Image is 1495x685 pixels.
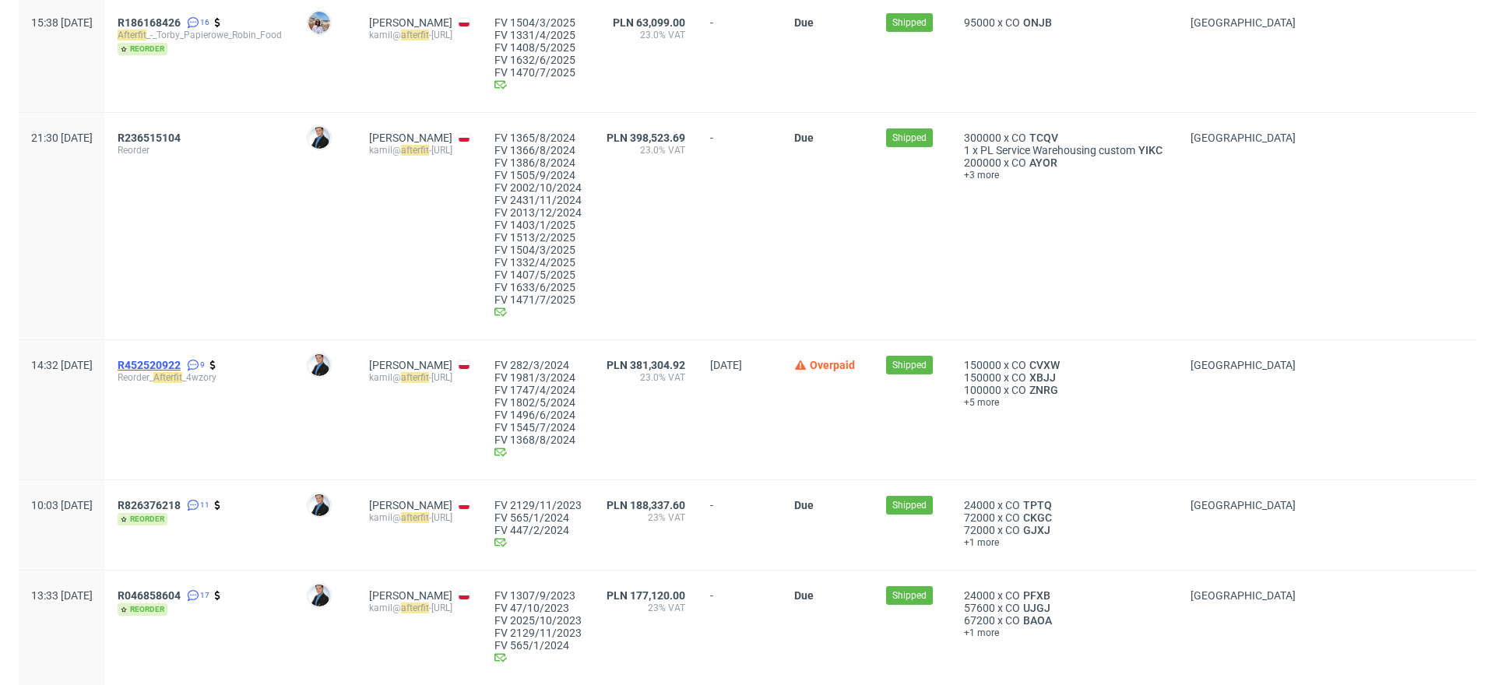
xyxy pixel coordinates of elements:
[200,359,205,371] span: 9
[1011,384,1026,396] span: CO
[118,16,184,29] a: R186168426
[1135,144,1166,156] a: YIKC
[1020,524,1054,536] a: GJXJ
[401,145,429,156] mark: afterfit
[494,206,582,219] a: FV 2013/12/2024
[31,499,93,511] span: 10:03 [DATE]
[1005,614,1020,627] span: CO
[710,359,742,371] span: [DATE]
[964,499,1166,511] div: x
[494,144,582,156] a: FV 1366/8/2024
[607,602,685,614] span: 23% VAT
[1191,359,1296,371] span: [GEOGRAPHIC_DATA]
[964,371,1001,384] span: 150000
[369,29,470,41] div: kamil@ -[URL]
[118,29,282,41] span: _-_Torby_Papierowe_Robin_Food
[494,293,582,306] a: FV 1471/7/2025
[1026,384,1061,396] span: ZNRG
[964,589,995,602] span: 24000
[964,511,1166,524] div: x
[1020,499,1055,511] span: TPTQ
[892,358,927,372] span: Shipped
[184,589,209,602] a: 17
[1026,359,1063,371] a: CVXW
[308,585,330,606] img: Kluczyński Michał
[964,396,1166,409] span: +5 more
[118,43,167,55] span: reorder
[118,16,181,29] span: R186168426
[964,602,1166,614] div: x
[308,127,330,149] img: Kluczyński Michał
[184,499,209,511] a: 11
[494,409,582,421] a: FV 1496/6/2024
[118,499,184,511] a: R826376218
[494,589,582,602] a: FV 1307/9/2023
[1011,359,1026,371] span: CO
[1020,511,1055,524] a: CKGC
[1005,16,1020,29] span: CO
[964,511,995,524] span: 72000
[118,589,181,602] span: R046858604
[964,156,1001,169] span: 200000
[892,16,927,30] span: Shipped
[607,144,685,156] span: 23.0% VAT
[964,602,995,614] span: 57600
[369,359,452,371] a: [PERSON_NAME]
[964,536,1166,549] a: +1 more
[964,16,995,29] span: 95000
[964,589,1166,602] div: x
[1026,371,1059,384] a: XBJJ
[369,16,452,29] a: [PERSON_NAME]
[980,144,1135,156] span: PL Service Warehousing custom
[369,132,452,144] a: [PERSON_NAME]
[613,16,685,29] span: PLN 63,099.00
[118,359,181,371] span: R452520922
[1020,614,1055,627] span: BAOA
[1020,589,1054,602] a: PFXB
[494,194,582,206] a: FV 2431/11/2024
[794,589,814,602] span: Due
[1020,16,1055,29] span: ONJB
[118,132,184,144] a: R236515104
[494,396,582,409] a: FV 1802/5/2024
[710,589,769,666] span: -
[494,41,582,54] a: FV 1408/5/2025
[118,144,282,156] span: Reorder
[1020,602,1054,614] span: UJGJ
[184,16,209,29] a: 16
[1191,16,1296,29] span: [GEOGRAPHIC_DATA]
[118,589,184,602] a: R046858604
[184,359,205,371] a: 9
[964,627,1166,639] a: +1 more
[494,281,582,293] a: FV 1633/6/2025
[607,359,685,371] span: PLN 381,304.92
[964,499,995,511] span: 24000
[494,181,582,194] a: FV 2002/10/2024
[1011,371,1026,384] span: CO
[964,524,995,536] span: 72000
[964,169,1166,181] a: +3 more
[494,627,582,639] a: FV 2129/11/2023
[118,513,167,525] span: reorder
[118,371,282,384] span: Reorder_ _4wzory
[607,511,685,524] span: 23% VAT
[494,244,582,256] a: FV 1504/3/2025
[494,156,582,169] a: FV 1386/8/2024
[964,132,1001,144] span: 300000
[494,434,582,446] a: FV 1368/8/2024
[607,589,685,602] span: PLN 177,120.00
[964,371,1166,384] div: x
[494,359,582,371] a: FV 282/3/2024
[31,589,93,602] span: 13:33 [DATE]
[794,499,814,511] span: Due
[494,639,582,652] a: FV 565/1/2024
[494,169,582,181] a: FV 1505/9/2024
[118,603,167,616] span: reorder
[964,384,1001,396] span: 100000
[494,269,582,281] a: FV 1407/5/2025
